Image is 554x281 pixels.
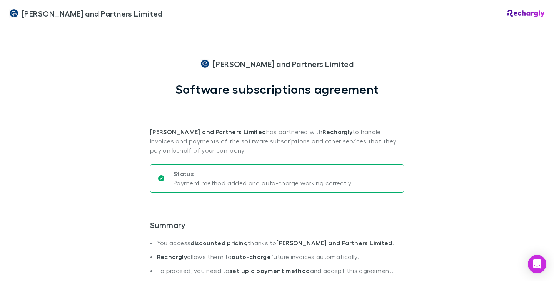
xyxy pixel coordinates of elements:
p: Payment method added and auto-charge working correctly. [174,178,352,188]
p: has partnered with to handle invoices and payments of the software subscriptions and other servic... [150,96,404,155]
img: Coates and Partners Limited's Logo [9,9,18,18]
span: [PERSON_NAME] and Partners Limited [22,8,163,19]
strong: [PERSON_NAME] and Partners Limited [150,128,266,136]
li: You access thanks to . [157,239,404,253]
strong: [PERSON_NAME] and Partners Limited [276,239,392,247]
strong: Rechargly [322,128,352,136]
strong: discounted pricing [190,239,248,247]
li: To proceed, you need to and accept this agreement. [157,267,404,281]
strong: auto-charge [232,253,271,261]
p: Status [174,169,352,178]
strong: set up a payment method [229,267,310,274]
strong: Rechargly [157,253,187,261]
span: [PERSON_NAME] and Partners Limited [213,58,354,70]
div: Open Intercom Messenger [528,255,546,273]
img: Rechargly Logo [507,10,545,17]
h3: Summary [150,220,404,233]
h1: Software subscriptions agreement [175,82,379,96]
img: Coates and Partners Limited's Logo [200,59,210,68]
li: allows them to future invoices automatically. [157,253,404,267]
